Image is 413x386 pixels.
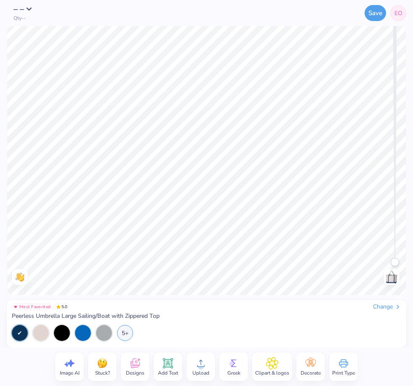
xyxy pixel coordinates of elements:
span: Stuck? [95,370,110,376]
span: EO [394,9,402,18]
span: Most Favorited [19,305,51,309]
div: 5+ [117,325,133,341]
button: Badge Button [12,303,52,311]
span: – – [13,3,24,15]
span: Print Type [332,370,355,376]
span: Image AI [60,370,80,376]
span: Designs [126,370,144,376]
span: Decorate [301,370,321,376]
span: Clipart & logos [255,370,289,376]
div: Change [373,303,401,311]
div: Accessibility label [391,258,399,266]
span: Qty -- [13,15,26,21]
span: Peerless Umbrella Large Sailing/Boat with Zippered Top [12,312,160,320]
span: 5.0 [54,303,70,311]
a: EO [390,5,406,21]
img: Most Favorited sort [13,305,18,309]
img: Stuck? [96,357,109,370]
img: Back [385,270,398,284]
button: – – [13,5,37,13]
button: Save [365,5,386,21]
span: Greek [227,370,240,376]
span: Add Text [158,370,178,376]
span: Upload [192,370,209,376]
